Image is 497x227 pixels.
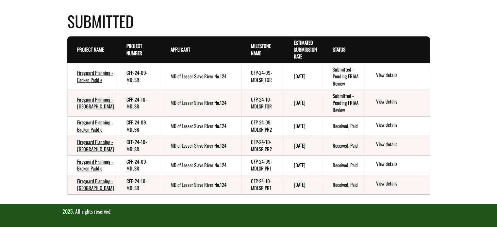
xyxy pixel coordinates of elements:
[323,136,365,155] td: Received, Paid
[284,63,323,90] td: 5/31/2025
[117,155,161,175] td: CFP-24-09-MDLSR
[161,155,241,175] td: MD of Lesser Slave River No.124
[241,63,284,90] td: CFP-24-09-MDLSR FOR
[117,90,161,116] td: CFP-24-10-MDLSR
[284,155,323,175] td: 5/31/2024
[376,180,427,188] a: View details
[241,155,284,175] td: CFP-24-09-MDLSR PR1
[171,46,190,53] a: Applicant
[365,63,430,90] td: action menu
[117,175,161,194] td: CFP-24-10-MDLSR
[241,116,284,136] td: CFP-24-09-MDLSR PR2
[161,63,241,90] td: MD of Lesser Slave River No.124
[161,136,241,155] td: MD of Lesser Slave River No.124
[294,181,306,188] time: [DATE]
[67,155,117,175] td: Fireguard Planning - Broken Paddle
[73,207,111,215] span: . All rights reserved.
[365,175,430,194] td: action menu
[67,116,117,136] td: Fireguard Planning - Broken Paddle
[67,9,430,33] h4: Submitted
[294,73,306,80] time: [DATE]
[126,42,142,56] a: Project Number
[376,160,427,168] a: View details
[294,39,317,60] a: Estimated Submission Date
[284,175,323,194] td: 5/31/2024
[77,158,113,172] a: Fireguard Planning - Broken Paddle
[117,63,161,90] td: CFP-24-09-MDLSR
[161,175,241,194] td: MD of Lesser Slave River No.124
[77,69,113,83] a: Fireguard Planning - Broken Paddle
[117,136,161,155] td: CFP-24-10-MDLSR
[241,175,284,194] td: CFP-24-10-MDLSR PR1
[284,116,323,136] td: 10/30/2024
[294,122,306,129] time: [DATE]
[294,99,306,106] time: [DATE]
[323,63,365,90] td: Submitted - Pending FRIAA Review
[333,46,345,53] a: Status
[251,42,271,56] a: Milestone Name
[67,175,117,194] td: Fireguard Planning - Marten Beach
[294,142,306,149] time: [DATE]
[67,136,117,155] td: Fireguard Planning - Marten Beach
[323,90,365,116] td: Submitted - Pending FRIAA Review
[376,141,427,149] a: View details
[284,136,323,155] td: 10/30/2024
[365,90,430,116] td: action menu
[284,90,323,116] td: 5/31/2025
[77,96,114,110] a: Fireguard Planning - [GEOGRAPHIC_DATA]
[67,63,117,90] td: Fireguard Planning - Broken Paddle
[376,121,427,129] a: View details
[323,116,365,136] td: Received, Paid
[77,46,104,53] a: Project Name
[241,136,284,155] td: CFP-24-10-MDLSR PR2
[365,36,430,63] th: Actions
[117,116,161,136] td: CFP-24-09-MDLSR
[376,98,427,106] a: View details
[62,208,435,215] p: 2025
[77,177,114,191] a: Fireguard Planning - [GEOGRAPHIC_DATA]
[241,90,284,116] td: CFP-24-10-MDLSR FOR
[77,119,113,133] a: Fireguard Planning - Broken Paddle
[294,161,306,169] time: [DATE]
[365,155,430,175] td: action menu
[161,90,241,116] td: MD of Lesser Slave River No.124
[161,116,241,136] td: MD of Lesser Slave River No.124
[365,136,430,155] td: action menu
[77,138,114,152] a: Fireguard Planning - [GEOGRAPHIC_DATA]
[365,116,430,136] td: action menu
[323,155,365,175] td: Received, Paid
[376,72,427,79] a: View details
[67,90,117,116] td: Fireguard Planning - Marten Beach
[323,175,365,194] td: Received, Paid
